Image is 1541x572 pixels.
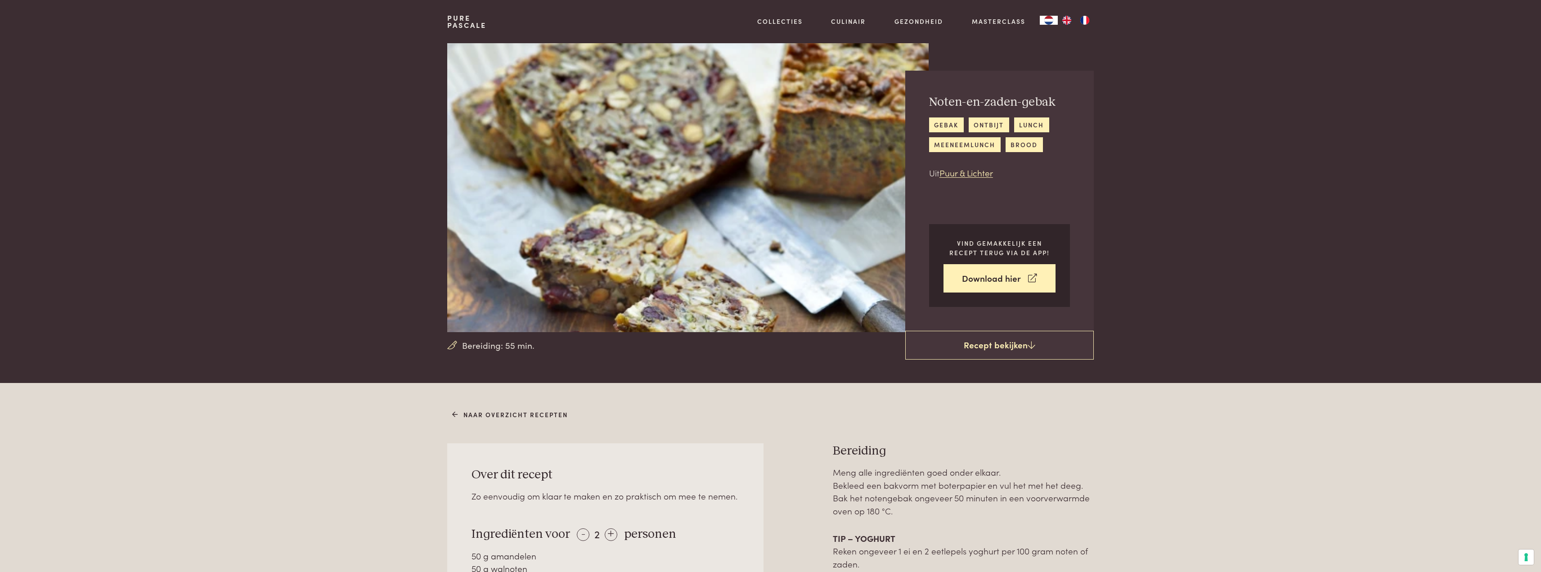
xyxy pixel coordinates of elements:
[1519,549,1534,565] button: Uw voorkeuren voor toestemming voor trackingtechnologieën
[452,410,568,419] a: Naar overzicht recepten
[905,331,1094,360] a: Recept bekijken
[472,549,740,563] div: 50 g amandelen
[833,443,1094,459] h3: Bereiding
[939,167,993,179] a: Puur & Lichter
[1040,16,1058,25] div: Language
[943,264,1056,293] a: Download hier
[472,528,570,540] span: Ingrediënten voor
[831,17,866,26] a: Culinair
[1076,16,1094,25] a: FR
[833,532,895,544] strong: TIP – YOGHURT
[929,117,964,132] a: gebak
[972,17,1025,26] a: Masterclass
[624,528,676,540] span: personen
[833,466,1094,518] p: Meng alle ingrediënten goed onder elkaar. Bekleed een bakvorm met boterpapier en vul het met het ...
[472,467,740,483] h3: Over dit recept
[594,526,600,541] span: 2
[1040,16,1094,25] aside: Language selected: Nederlands
[1058,16,1094,25] ul: Language list
[1040,16,1058,25] a: NL
[462,339,535,352] span: Bereiding: 55 min.
[943,239,1056,257] p: Vind gemakkelijk een recept terug via de app!
[1006,137,1043,152] a: brood
[929,137,1001,152] a: meeneemlunch
[447,43,928,332] img: Noten-en-zaden-gebak
[1058,16,1076,25] a: EN
[833,532,1094,571] p: Reken ongeveer 1 ei en 2 eetlepels yoghurt per 100 gram noten of zaden.
[929,167,1070,180] p: Uit
[757,17,803,26] a: Collecties
[1014,117,1049,132] a: lunch
[929,95,1070,110] h2: Noten-en-zaden-gebak
[577,528,589,541] div: -
[447,14,486,29] a: PurePascale
[605,528,617,541] div: +
[472,490,740,503] div: Zo eenvoudig om klaar te maken en zo praktisch om mee te nemen.
[969,117,1009,132] a: ontbijt
[894,17,943,26] a: Gezondheid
